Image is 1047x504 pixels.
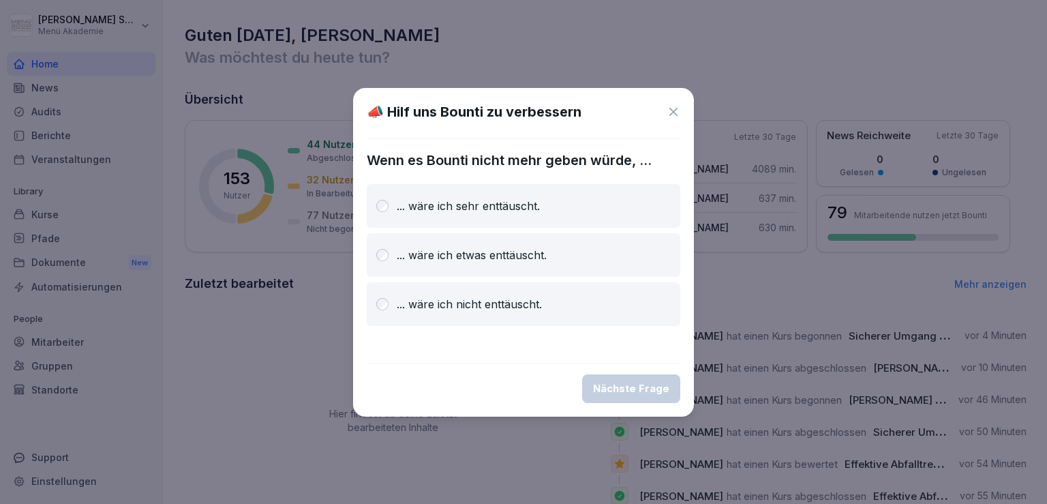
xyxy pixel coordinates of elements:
[397,296,542,312] p: ... wäre ich nicht enttäuscht.
[593,381,669,396] div: Nächste Frage
[397,247,547,263] p: ... wäre ich etwas enttäuscht.
[582,374,680,403] button: Nächste Frage
[397,198,540,214] p: ... wäre ich sehr enttäuscht.
[367,102,581,122] h1: 📣 Hilf uns Bounti zu verbessern
[367,150,680,171] p: Wenn es Bounti nicht mehr geben würde, ...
